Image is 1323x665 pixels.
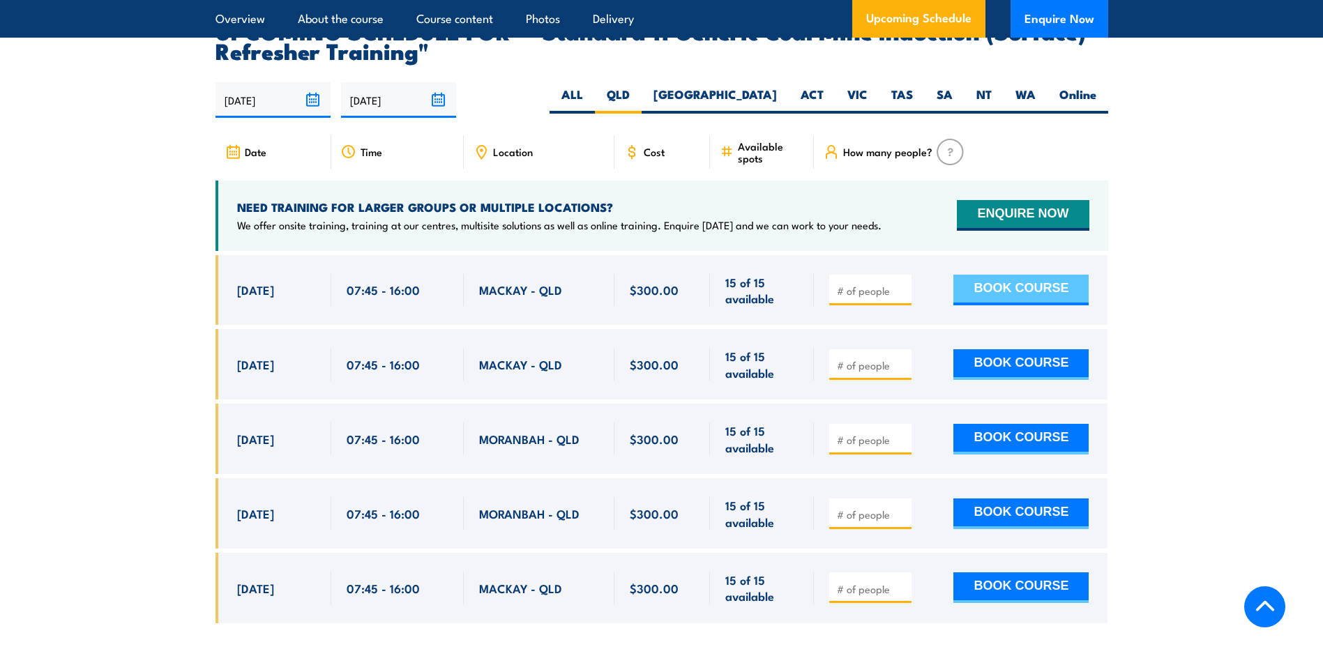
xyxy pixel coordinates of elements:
span: [DATE] [237,356,274,372]
label: [GEOGRAPHIC_DATA] [642,86,789,114]
span: Cost [644,146,665,158]
input: # of people [837,433,907,447]
button: ENQUIRE NOW [957,200,1089,231]
button: BOOK COURSE [953,572,1089,603]
label: QLD [595,86,642,114]
span: 15 of 15 available [725,497,799,530]
span: 07:45 - 16:00 [347,580,420,596]
span: MACKAY - QLD [479,356,562,372]
h2: UPCOMING SCHEDULE FOR - "Standard 11 Generic Coal Mine Induction (Surface) Refresher Training" [216,21,1108,60]
span: 15 of 15 available [725,348,799,381]
label: NT [965,86,1004,114]
span: How many people? [843,146,932,158]
label: Online [1048,86,1108,114]
label: SA [925,86,965,114]
span: $300.00 [630,282,679,298]
input: # of people [837,358,907,372]
span: [DATE] [237,505,274,521]
span: [DATE] [237,431,274,447]
span: Location [493,146,533,158]
label: ALL [550,86,595,114]
span: Available spots [738,140,804,164]
input: To date [341,82,456,118]
button: BOOK COURSE [953,498,1089,529]
span: MORANBAH - QLD [479,431,580,447]
label: ACT [789,86,836,114]
p: We offer onsite training, training at our centres, multisite solutions as well as online training... [237,218,882,232]
span: 15 of 15 available [725,572,799,604]
input: From date [216,82,331,118]
button: BOOK COURSE [953,424,1089,454]
input: # of people [837,284,907,298]
span: MACKAY - QLD [479,282,562,298]
span: 07:45 - 16:00 [347,356,420,372]
span: Time [361,146,382,158]
span: [DATE] [237,282,274,298]
label: VIC [836,86,879,114]
span: MORANBAH - QLD [479,505,580,521]
label: WA [1004,86,1048,114]
span: $300.00 [630,356,679,372]
span: MACKAY - QLD [479,580,562,596]
button: BOOK COURSE [953,349,1089,380]
span: $300.00 [630,505,679,521]
input: # of people [837,507,907,521]
span: Date [245,146,266,158]
input: # of people [837,582,907,596]
span: 07:45 - 16:00 [347,282,420,298]
span: 07:45 - 16:00 [347,431,420,447]
span: 07:45 - 16:00 [347,505,420,521]
span: [DATE] [237,580,274,596]
button: BOOK COURSE [953,275,1089,305]
span: $300.00 [630,431,679,447]
span: $300.00 [630,580,679,596]
span: 15 of 15 available [725,274,799,307]
label: TAS [879,86,925,114]
h4: NEED TRAINING FOR LARGER GROUPS OR MULTIPLE LOCATIONS? [237,199,882,215]
span: 15 of 15 available [725,422,799,455]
